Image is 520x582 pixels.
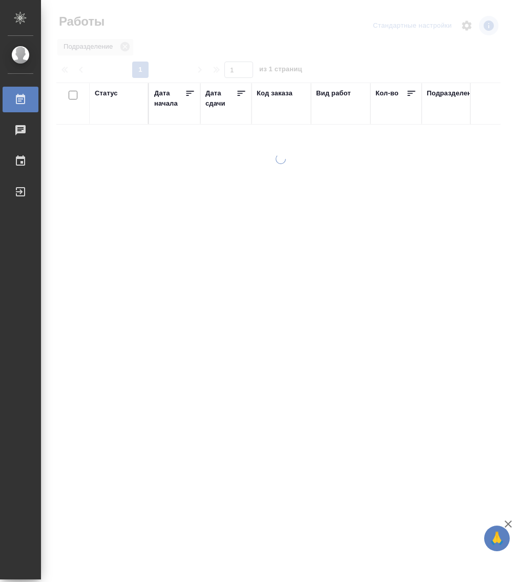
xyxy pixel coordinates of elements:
[376,88,399,98] div: Кол-во
[95,88,118,98] div: Статус
[427,88,480,98] div: Подразделение
[257,88,293,98] div: Код заказа
[154,88,185,109] div: Дата начала
[205,88,236,109] div: Дата сдачи
[316,88,351,98] div: Вид работ
[484,526,510,551] button: 🙏
[488,528,506,549] span: 🙏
